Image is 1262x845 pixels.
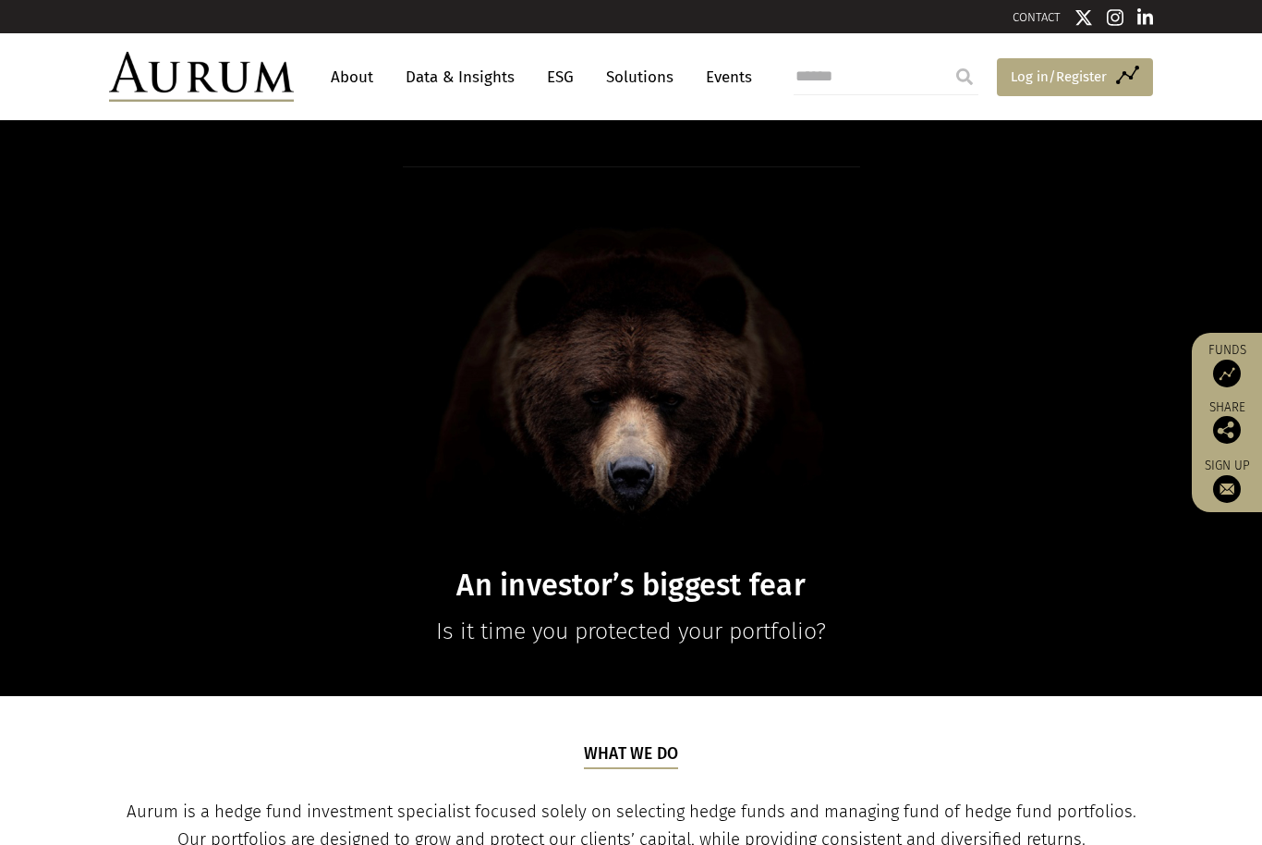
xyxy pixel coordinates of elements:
[274,613,988,650] p: Is it time you protected your portfolio?
[1201,342,1253,387] a: Funds
[1213,475,1241,503] img: Sign up to our newsletter
[1213,416,1241,444] img: Share this post
[697,60,752,94] a: Events
[1011,66,1107,88] span: Log in/Register
[1213,360,1241,387] img: Access Funds
[396,60,524,94] a: Data & Insights
[538,60,583,94] a: ESG
[1074,8,1093,27] img: Twitter icon
[597,60,683,94] a: Solutions
[322,60,382,94] a: About
[1137,8,1154,27] img: Linkedin icon
[109,52,294,102] img: Aurum
[997,58,1153,97] a: Log in/Register
[946,58,983,95] input: Submit
[1201,401,1253,444] div: Share
[1201,458,1253,503] a: Sign up
[1013,10,1061,24] a: CONTACT
[1107,8,1123,27] img: Instagram icon
[584,742,679,768] h5: What we do
[274,568,988,604] h1: An investor’s biggest fear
